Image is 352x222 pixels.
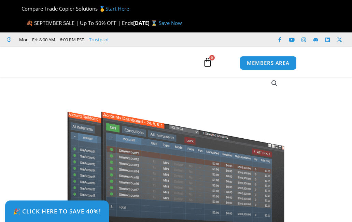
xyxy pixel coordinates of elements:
[105,5,129,12] a: Start Here
[16,6,21,11] img: 🏆
[133,19,159,26] strong: [DATE] ⌛
[268,77,281,89] a: View full-screen image gallery
[26,19,133,26] span: 🍂 SEPTEMBER SALE | Up To 50% OFF | Ends
[159,19,182,26] a: Save Now
[89,36,109,44] a: Trustpilot
[5,200,109,222] a: 🎉 Click Here to save 40%!
[247,60,290,66] span: MEMBERS AREA
[193,52,223,72] a: 0
[17,36,84,44] span: Mon - Fri: 8:00 AM – 6:00 PM EST
[13,208,101,214] span: 🎉 Click Here to save 40%!
[16,5,129,12] span: Compare Trade Copier Solutions 🥇
[240,56,297,70] a: MEMBERS AREA
[209,55,215,60] span: 0
[46,50,119,74] img: LogoAI | Affordable Indicators – NinjaTrader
